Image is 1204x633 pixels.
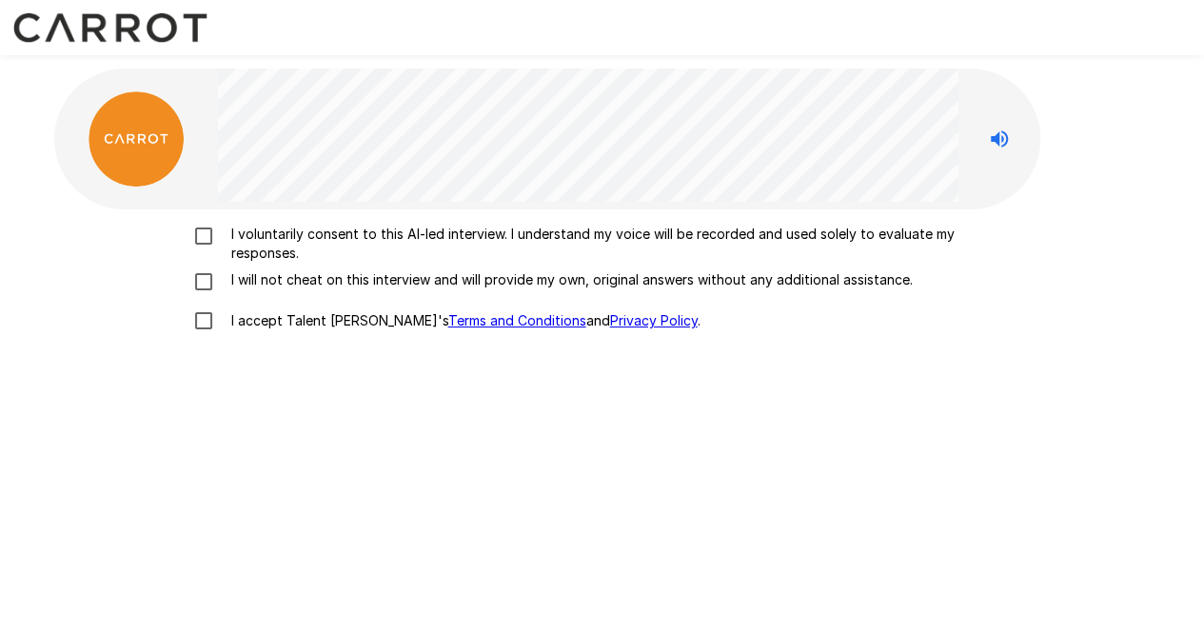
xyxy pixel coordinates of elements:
p: I accept Talent [PERSON_NAME]'s and . [224,311,701,330]
a: Terms and Conditions [448,312,586,328]
button: Stop reading questions aloud [980,120,1018,158]
img: carrot_logo.png [89,91,184,187]
a: Privacy Policy [610,312,698,328]
p: I will not cheat on this interview and will provide my own, original answers without any addition... [224,270,913,289]
p: I voluntarily consent to this AI-led interview. I understand my voice will be recorded and used s... [224,225,1021,263]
